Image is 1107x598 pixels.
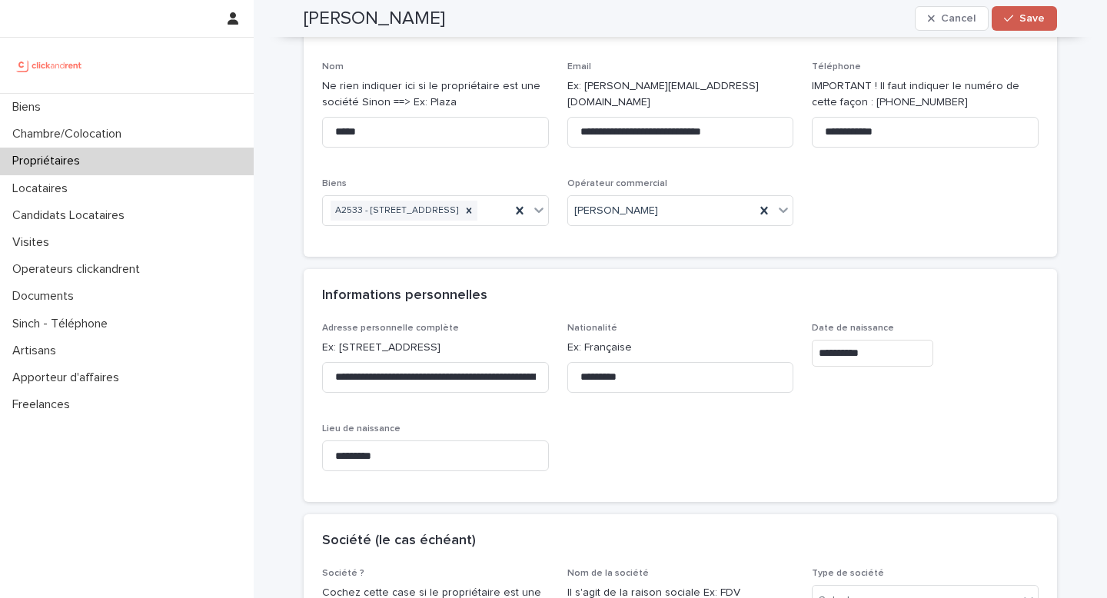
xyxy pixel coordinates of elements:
[567,179,667,188] span: Opérateur commercial
[812,62,861,71] span: Téléphone
[6,289,86,304] p: Documents
[6,235,61,250] p: Visites
[6,397,82,412] p: Freelances
[6,154,92,168] p: Propriétaires
[812,324,894,333] span: Date de naissance
[12,50,87,81] img: UCB0brd3T0yccxBKYDjQ
[322,569,364,578] span: Société ?
[6,344,68,358] p: Artisans
[322,424,401,434] span: Lieu de naissance
[915,6,989,31] button: Cancel
[322,62,344,71] span: Nom
[567,340,794,356] p: Ex: Française
[6,208,137,223] p: Candidats Locataires
[331,201,460,221] div: A2533 - [STREET_ADDRESS]
[1019,13,1045,24] span: Save
[992,6,1057,31] button: Save
[567,324,617,333] span: Nationalité
[322,287,487,304] h2: Informations personnelles
[322,340,549,356] p: Ex: [STREET_ADDRESS]
[6,181,80,196] p: Locataires
[6,127,134,141] p: Chambre/Colocation
[322,179,347,188] span: Biens
[567,78,794,111] p: Ex: [PERSON_NAME][EMAIL_ADDRESS][DOMAIN_NAME]
[941,13,976,24] span: Cancel
[304,8,445,30] h2: [PERSON_NAME]
[567,569,649,578] span: Nom de la société
[6,100,53,115] p: Biens
[6,317,120,331] p: Sinch - Téléphone
[574,203,658,219] span: [PERSON_NAME]
[812,569,884,578] span: Type de société
[567,62,591,71] span: Email
[6,262,152,277] p: Operateurs clickandrent
[322,78,549,111] p: Ne rien indiquer ici si le propriétaire est une société Sinon ==> Ex: Plaza
[6,370,131,385] p: Apporteur d'affaires
[322,324,459,333] span: Adresse personnelle complète
[812,78,1039,111] p: IMPORTANT ! Il faut indiquer le numéro de cette façon : [PHONE_NUMBER]
[322,533,476,550] h2: Société (le cas échéant)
